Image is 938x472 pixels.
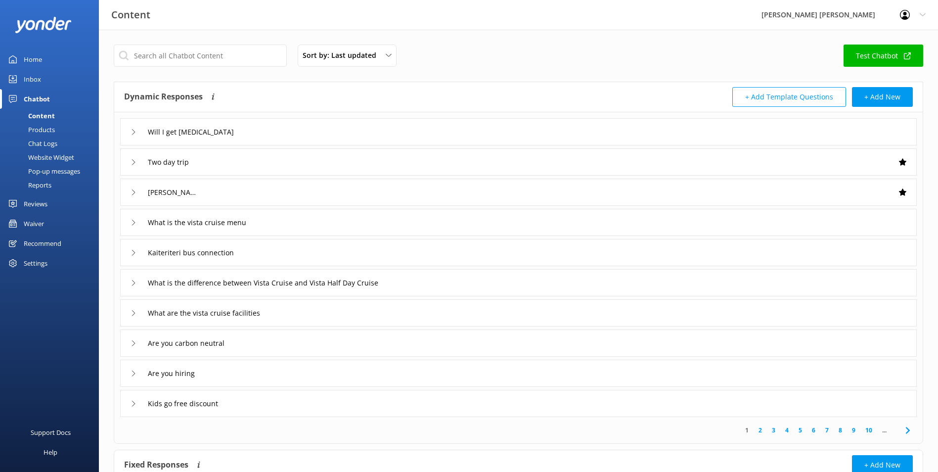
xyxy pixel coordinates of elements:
[15,17,72,33] img: yonder-white-logo.png
[111,7,150,23] h3: Content
[852,87,913,107] button: + Add New
[877,425,892,435] span: ...
[732,87,846,107] button: + Add Template Questions
[767,425,780,435] a: 3
[820,425,834,435] a: 7
[6,137,99,150] a: Chat Logs
[303,50,382,61] span: Sort by: Last updated
[124,87,203,107] h4: Dynamic Responses
[860,425,877,435] a: 10
[6,178,51,192] div: Reports
[24,234,61,253] div: Recommend
[740,425,754,435] a: 1
[24,89,50,109] div: Chatbot
[6,123,99,137] a: Products
[24,253,47,273] div: Settings
[24,49,42,69] div: Home
[6,109,55,123] div: Content
[807,425,820,435] a: 6
[6,137,57,150] div: Chat Logs
[6,150,99,164] a: Website Widget
[24,214,44,234] div: Waiver
[794,425,807,435] a: 5
[847,425,860,435] a: 9
[780,425,794,435] a: 4
[834,425,847,435] a: 8
[844,45,923,67] a: Test Chatbot
[6,178,99,192] a: Reports
[44,442,57,462] div: Help
[6,150,74,164] div: Website Widget
[6,123,55,137] div: Products
[6,164,80,178] div: Pop-up messages
[24,194,47,214] div: Reviews
[6,109,99,123] a: Content
[31,423,71,442] div: Support Docs
[114,45,287,67] input: Search all Chatbot Content
[6,164,99,178] a: Pop-up messages
[754,425,767,435] a: 2
[24,69,41,89] div: Inbox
